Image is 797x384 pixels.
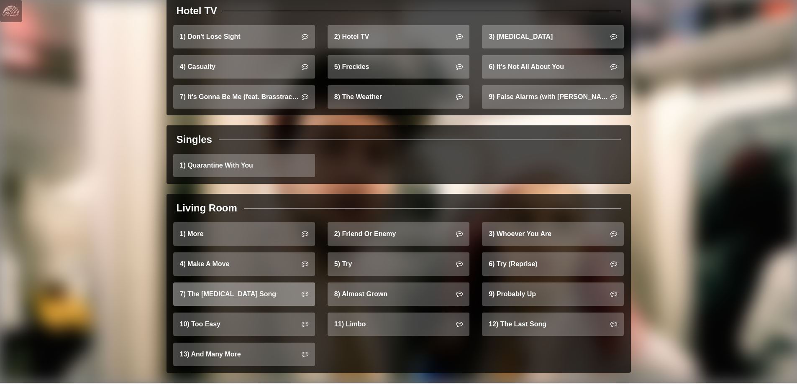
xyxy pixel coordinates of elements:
a: 2) Hotel TV [328,25,469,48]
a: 11) Limbo [328,313,469,336]
a: 7) It's Gonna Be Me (feat. Brasstracks) [173,85,315,109]
div: Living Room [177,201,237,216]
a: 1) Don't Lose Sight [173,25,315,48]
a: 9) False Alarms (with [PERSON_NAME]) [482,85,624,109]
a: 12) The Last Song [482,313,624,336]
a: 4) Casualty [173,55,315,79]
a: 3) Whoever You Are [482,222,624,246]
a: 5) Try [328,252,469,276]
div: Singles [177,132,212,147]
a: 7) The [MEDICAL_DATA] Song [173,282,315,306]
a: 9) Probably Up [482,282,624,306]
a: 1) More [173,222,315,246]
a: 6) It's Not All About You [482,55,624,79]
a: 3) [MEDICAL_DATA] [482,25,624,48]
a: 5) Freckles [328,55,469,79]
a: 13) And Many More [173,343,315,366]
a: 4) Make A Move [173,252,315,276]
div: Hotel TV [177,3,217,18]
a: 6) Try (Reprise) [482,252,624,276]
a: 8) The Weather [328,85,469,109]
a: 8) Almost Grown [328,282,469,306]
img: logo-white-4c48a5e4bebecaebe01ca5a9d34031cfd3d4ef9ae749242e8c4bf12ef99f53e8.png [3,3,19,19]
a: 1) Quarantine With You [173,154,315,177]
a: 10) Too Easy [173,313,315,336]
a: 2) Friend Or Enemy [328,222,469,246]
